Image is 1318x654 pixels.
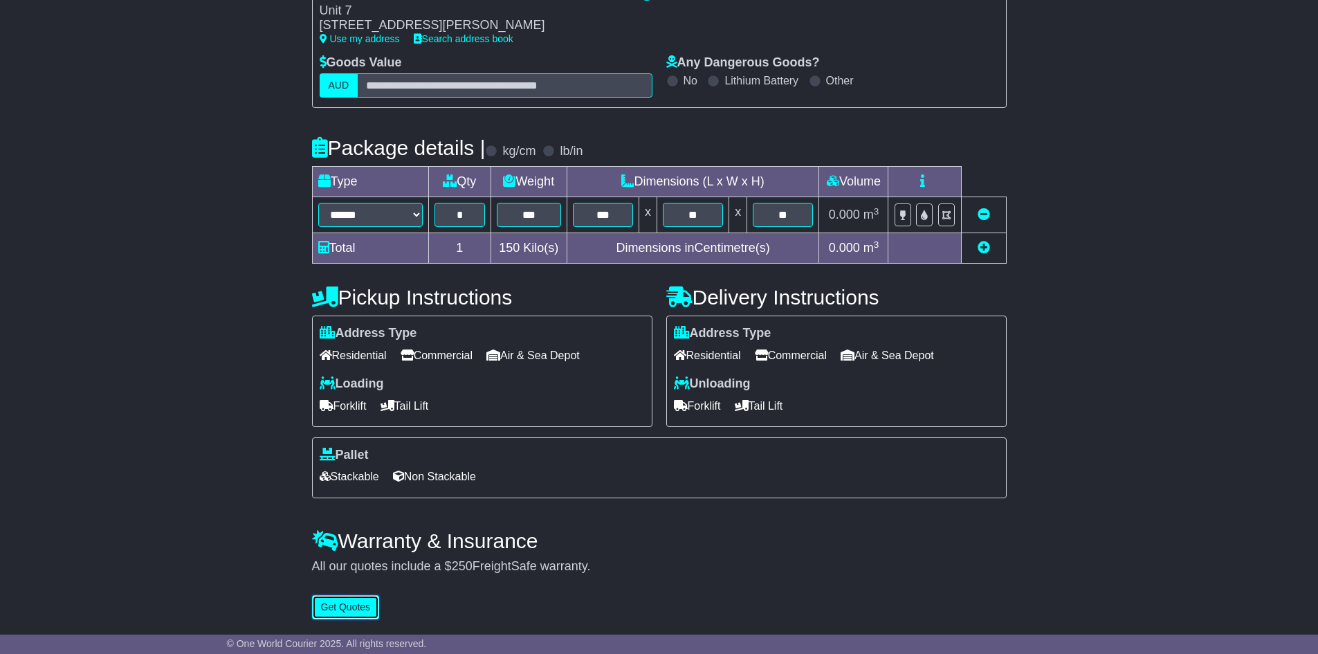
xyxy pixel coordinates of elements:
sup: 3 [874,239,879,250]
div: Unit 7 [320,3,627,19]
sup: 3 [874,206,879,217]
label: Other [826,74,854,87]
label: Goods Value [320,55,402,71]
span: 0.000 [829,241,860,255]
span: Air & Sea Depot [841,345,934,366]
span: Stackable [320,466,379,487]
h4: Package details | [312,136,486,159]
label: AUD [320,73,358,98]
span: © One World Courier 2025. All rights reserved. [227,638,427,649]
label: Address Type [320,326,417,341]
td: Total [312,233,428,264]
a: Use my address [320,33,400,44]
label: No [684,74,697,87]
a: Remove this item [978,208,990,221]
h4: Delivery Instructions [666,286,1007,309]
span: Commercial [401,345,473,366]
td: Weight [491,167,567,197]
td: Qty [428,167,491,197]
span: Residential [674,345,741,366]
label: Any Dangerous Goods? [666,55,820,71]
label: lb/in [560,144,583,159]
div: [STREET_ADDRESS][PERSON_NAME] [320,18,627,33]
span: 250 [452,559,473,573]
td: Type [312,167,428,197]
h4: Warranty & Insurance [312,529,1007,552]
a: Add new item [978,241,990,255]
label: Address Type [674,326,771,341]
label: Unloading [674,376,751,392]
label: Pallet [320,448,369,463]
label: kg/cm [502,144,536,159]
td: x [729,197,747,233]
h4: Pickup Instructions [312,286,652,309]
span: Commercial [755,345,827,366]
span: m [863,241,879,255]
span: Air & Sea Depot [486,345,580,366]
span: Residential [320,345,387,366]
span: Forklift [674,395,721,417]
span: m [863,208,879,221]
td: 1 [428,233,491,264]
td: Dimensions in Centimetre(s) [567,233,819,264]
button: Get Quotes [312,595,380,619]
span: 150 [499,241,520,255]
label: Loading [320,376,384,392]
span: Non Stackable [393,466,476,487]
a: Search address book [414,33,513,44]
span: Tail Lift [381,395,429,417]
td: Dimensions (L x W x H) [567,167,819,197]
label: Lithium Battery [724,74,798,87]
td: x [639,197,657,233]
span: 0.000 [829,208,860,221]
span: Forklift [320,395,367,417]
td: Volume [819,167,888,197]
td: Kilo(s) [491,233,567,264]
span: Tail Lift [735,395,783,417]
div: All our quotes include a $ FreightSafe warranty. [312,559,1007,574]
